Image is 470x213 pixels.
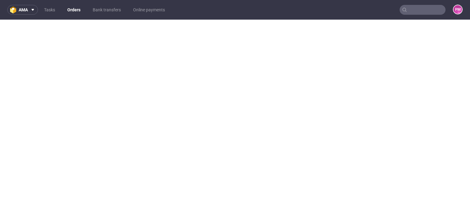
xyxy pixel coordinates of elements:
a: Online payments [129,5,169,15]
a: Orders [64,5,84,15]
a: Bank transfers [89,5,125,15]
figcaption: PM [453,5,462,14]
img: logo [10,6,19,13]
span: ama [19,8,28,12]
a: Tasks [40,5,59,15]
button: ama [7,5,38,15]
